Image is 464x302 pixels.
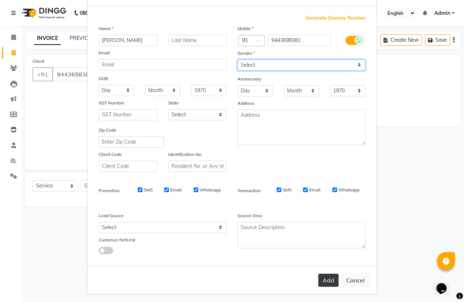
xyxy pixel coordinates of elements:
[99,127,116,133] label: Zip Code
[283,187,291,193] label: SMS
[144,187,153,193] label: SMS
[99,136,164,148] input: Enter Zip Code
[99,161,157,172] input: Client Code
[237,100,254,107] label: Address
[99,109,157,120] input: GST Number
[309,187,320,193] label: Email
[306,15,365,22] span: Generate Dummy Number
[434,273,457,295] iframe: chat widget
[99,237,135,243] label: Customer Referral
[237,50,255,57] label: Gender
[99,187,120,194] label: Promotion
[237,187,261,194] label: Transaction
[168,35,227,46] input: Last Name
[341,273,369,287] button: Cancel
[170,187,182,193] label: Email
[318,274,339,287] button: Add
[168,151,202,158] label: Identification No.
[168,161,227,172] input: Resident No. or Any Id
[268,35,331,46] input: Mobile
[237,76,261,82] label: Anniversary
[99,59,227,70] input: Email
[237,212,262,219] label: Source Desc
[200,187,221,193] label: Whatsapp
[99,100,124,106] label: GST Number
[99,25,113,32] label: Name
[339,187,360,193] label: Whatsapp
[237,25,253,32] label: Mobile
[99,151,122,158] label: Client Code
[99,50,110,56] label: Email
[99,212,124,219] label: Lead Source
[99,75,108,82] label: DOB
[168,100,179,106] label: State
[99,35,157,46] input: First Name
